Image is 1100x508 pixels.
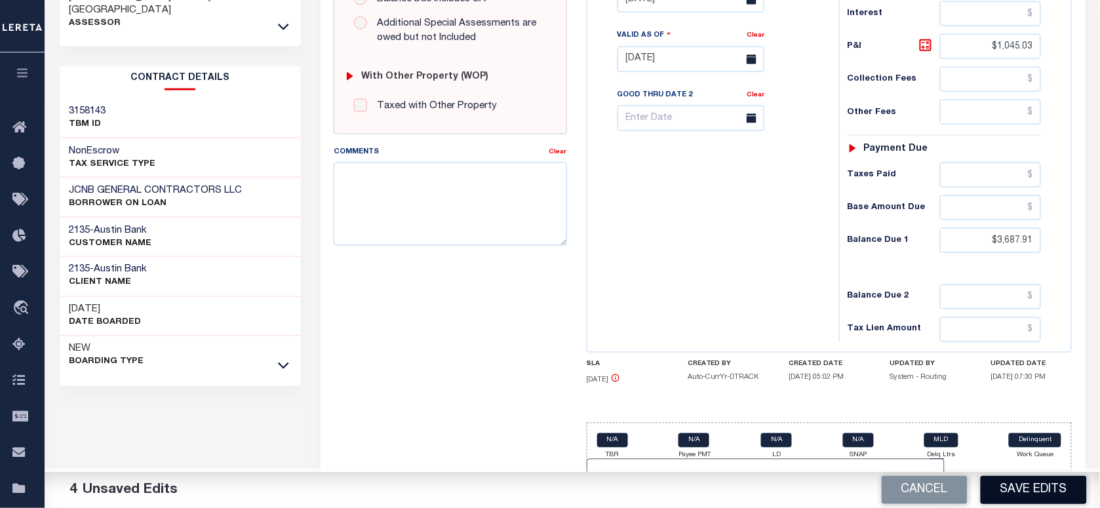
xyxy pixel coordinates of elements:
[334,147,379,158] label: Comments
[1009,433,1061,448] a: Delinquent
[69,343,144,356] h3: NEW
[60,66,302,90] h2: CONTRACT details
[69,118,106,131] p: TBM ID
[991,374,1072,382] h5: [DATE] 07:30 PM
[940,228,1042,253] input: $
[597,451,628,461] p: TBR
[789,361,869,368] h4: CREATED DATE
[587,361,667,368] h4: SLA
[747,32,764,39] a: Clear
[587,377,609,384] span: [DATE]
[864,144,928,155] h6: Payment due
[940,195,1042,220] input: $
[69,225,90,235] span: 2135
[678,451,711,461] p: Payee PMT
[890,374,971,382] h5: System - Routing
[940,34,1042,59] input: $
[848,9,940,19] h6: Interest
[69,17,292,30] p: Assessor
[69,483,77,497] span: 4
[848,170,940,180] h6: Taxes Paid
[848,324,940,335] h6: Tax Lien Amount
[882,476,968,504] button: Cancel
[991,361,1072,368] h4: UPDATED DATE
[69,224,152,237] h3: -
[69,303,142,317] h3: [DATE]
[981,476,1087,504] button: Save Edits
[688,374,768,382] h5: Auto-CurrYr-DTRACK
[789,374,869,382] h5: [DATE] 05:02 PM
[848,107,940,118] h6: Other Fees
[940,284,1042,309] input: $
[688,361,768,368] h4: CREATED BY
[69,197,243,210] p: BORROWER ON LOAN
[1009,451,1061,461] p: Work Queue
[890,361,971,368] h4: UPDATED BY
[361,71,488,83] h6: with Other Property (WOP)
[94,265,147,275] span: Austin Bank
[83,483,178,497] span: Unsaved Edits
[549,149,567,155] a: Clear
[69,145,156,158] h3: NonEscrow
[69,184,243,197] h3: JCNB GENERAL CONTRACTORS LLC
[618,47,764,72] input: Enter Date
[69,277,147,290] p: CLIENT Name
[618,90,693,101] label: Good Thru Date 2
[761,451,792,461] p: LD
[761,433,792,448] a: N/A
[69,237,152,250] p: CUSTOMER Name
[370,99,497,114] label: Taxed with Other Property
[848,203,940,213] h6: Base Amount Due
[69,356,144,369] p: Boarding Type
[940,163,1042,187] input: $
[843,451,874,461] p: SNAP
[69,264,147,277] h3: -
[940,1,1042,26] input: $
[848,235,940,246] h6: Balance Due 1
[940,67,1042,92] input: $
[69,105,106,118] h3: 3158143
[69,265,90,275] span: 2135
[940,100,1042,125] input: $
[69,317,142,330] p: Date Boarded
[618,29,671,41] label: Valid as Of
[848,37,940,56] h6: P&I
[12,300,33,317] i: travel_explore
[69,158,156,171] p: Tax Service Type
[597,433,628,448] a: N/A
[924,433,958,448] a: MLD
[848,74,940,85] h6: Collection Fees
[940,317,1042,342] input: $
[848,292,940,302] h6: Balance Due 2
[843,433,874,448] a: N/A
[678,433,709,448] a: N/A
[94,225,147,235] span: Austin Bank
[370,16,547,46] label: Additional Special Assessments are owed but not Included
[747,92,764,98] a: Clear
[924,451,958,461] p: Delq Ltrs
[618,106,764,131] input: Enter Date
